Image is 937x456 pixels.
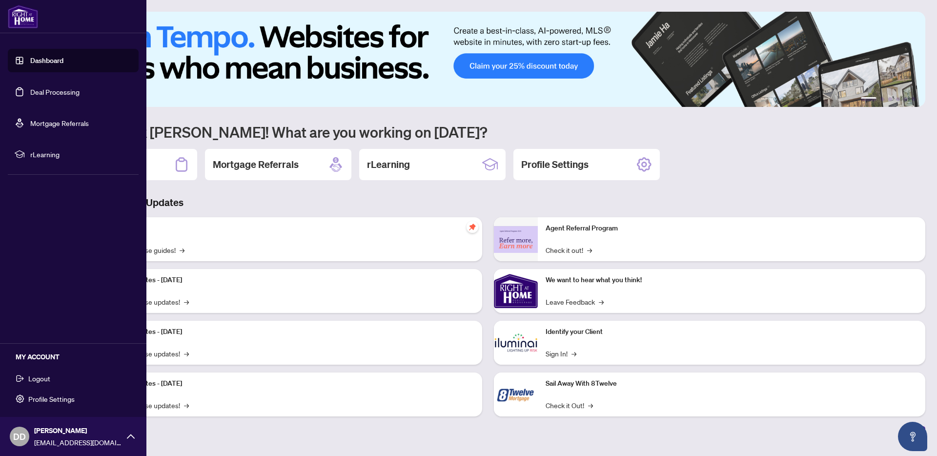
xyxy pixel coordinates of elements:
[494,373,538,416] img: Sail Away With 8Twelve
[34,437,122,448] span: [EMAIL_ADDRESS][DOMAIN_NAME]
[367,158,410,171] h2: rLearning
[599,296,604,307] span: →
[13,430,26,443] span: DD
[28,391,75,407] span: Profile Settings
[904,97,908,101] button: 5
[180,245,184,255] span: →
[494,226,538,253] img: Agent Referral Program
[34,425,122,436] span: [PERSON_NAME]
[898,422,927,451] button: Open asap
[51,123,925,141] h1: Welcome back [PERSON_NAME]! What are you working on [DATE]?
[546,378,917,389] p: Sail Away With 8Twelve
[184,296,189,307] span: →
[102,327,474,337] p: Platform Updates - [DATE]
[51,12,925,107] img: Slide 0
[30,119,89,127] a: Mortgage Referrals
[880,97,884,101] button: 2
[28,371,50,386] span: Logout
[546,275,917,286] p: We want to hear what you think!
[8,5,38,28] img: logo
[30,87,80,96] a: Deal Processing
[213,158,299,171] h2: Mortgage Referrals
[861,97,876,101] button: 1
[546,223,917,234] p: Agent Referral Program
[546,245,592,255] a: Check it out!→
[102,223,474,234] p: Self-Help
[184,400,189,411] span: →
[546,348,576,359] a: Sign In!→
[896,97,900,101] button: 4
[184,348,189,359] span: →
[8,370,139,387] button: Logout
[587,245,592,255] span: →
[102,275,474,286] p: Platform Updates - [DATE]
[467,221,478,233] span: pushpin
[30,56,63,65] a: Dashboard
[494,269,538,313] img: We want to hear what you think!
[102,378,474,389] p: Platform Updates - [DATE]
[8,391,139,407] button: Profile Settings
[888,97,892,101] button: 3
[16,352,139,362] h5: MY ACCOUNT
[912,97,916,101] button: 6
[30,149,132,160] span: rLearning
[494,321,538,365] img: Identify your Client
[51,196,925,209] h3: Brokerage & Industry Updates
[521,158,589,171] h2: Profile Settings
[546,400,593,411] a: Check it Out!→
[588,400,593,411] span: →
[546,296,604,307] a: Leave Feedback→
[571,348,576,359] span: →
[546,327,917,337] p: Identify your Client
